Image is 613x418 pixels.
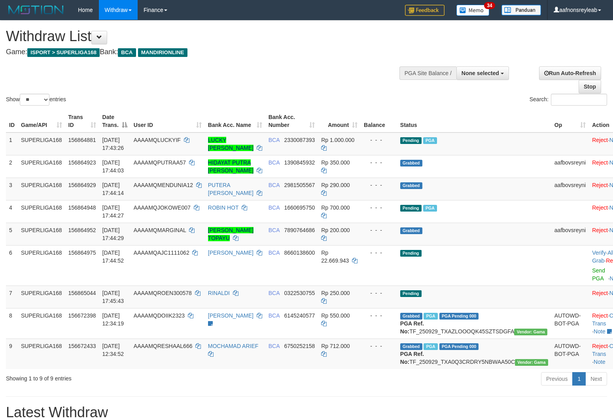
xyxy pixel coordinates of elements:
span: Grabbed [400,160,422,166]
td: SUPERLIGA168 [18,339,65,369]
a: [PERSON_NAME] TOPAYU [208,227,254,241]
img: Button%20Memo.svg [456,5,490,16]
span: Pending [400,250,422,257]
span: 156864881 [68,137,96,143]
span: BCA [269,182,280,188]
th: Amount: activate to sort column ascending [318,110,361,132]
span: Pending [400,137,422,144]
span: Vendor URL: https://trx31.1velocity.biz [515,359,548,366]
td: SUPERLIGA168 [18,245,65,286]
span: AAAAMQROEN300578 [134,290,192,296]
td: TF_250929_TXA0Q3CRDRY5NBWAA50C [397,339,551,369]
span: Grabbed [400,313,422,320]
th: Trans ID: activate to sort column ascending [65,110,99,132]
th: Date Trans.: activate to sort column descending [99,110,131,132]
td: 8 [6,308,18,339]
span: [DATE] 17:44:14 [102,182,124,196]
span: Grabbed [400,343,422,350]
td: SUPERLIGA168 [18,308,65,339]
a: Reject [592,312,608,319]
td: 9 [6,339,18,369]
div: - - - [364,289,394,297]
a: [PERSON_NAME] [208,312,254,319]
span: AAAAMQPUTRAA57 [134,159,186,166]
span: [DATE] 17:44:03 [102,159,124,174]
span: Grabbed [400,227,422,234]
span: Rp 700.000 [321,204,350,211]
span: Rp 250.000 [321,290,350,296]
select: Showentries [20,94,49,106]
a: ROBIN HOT [208,204,239,211]
label: Show entries [6,94,66,106]
a: 1 [572,372,586,386]
a: Reject [592,137,608,143]
span: BCA [269,290,280,296]
span: Marked by aafsoycanthlai [423,137,437,144]
span: PGA Pending [439,343,479,350]
span: [DATE] 17:44:29 [102,227,124,241]
span: AAAAMQMARGINAL [134,227,186,233]
span: BCA [269,227,280,233]
div: - - - [364,136,394,144]
td: 6 [6,245,18,286]
span: Copy 6145240577 to clipboard [284,312,315,319]
a: Reject [592,204,608,211]
th: Bank Acc. Number: activate to sort column ascending [265,110,318,132]
span: Copy 8660138600 to clipboard [284,250,315,256]
a: Reject [592,290,608,296]
span: 156864975 [68,250,96,256]
span: 156672433 [68,343,96,349]
a: HIDAYAT PUTRA [PERSON_NAME] [208,159,254,174]
a: Reject [592,182,608,188]
td: 7 [6,286,18,308]
a: PUTERA [PERSON_NAME] [208,182,254,196]
div: - - - [364,159,394,166]
h1: Withdraw List [6,28,401,44]
span: 156864929 [68,182,96,188]
span: Rp 712.000 [321,343,350,349]
label: Search: [530,94,607,106]
span: Copy 2981505567 to clipboard [284,182,315,188]
td: 3 [6,178,18,200]
span: Copy 1390845932 to clipboard [284,159,315,166]
span: Rp 290.000 [321,182,350,188]
td: aafbovsreyni [551,223,589,245]
span: AAAAMQDOIIK2323 [134,312,185,319]
a: MOCHAMAD ARIEF [208,343,259,349]
td: SUPERLIGA168 [18,200,65,223]
span: BCA [269,159,280,166]
span: 156865044 [68,290,96,296]
td: 4 [6,200,18,223]
th: Op: activate to sort column ascending [551,110,589,132]
td: 1 [6,132,18,155]
a: Reject [592,343,608,349]
span: Copy 1660695750 to clipboard [284,204,315,211]
td: aafbovsreyni [551,178,589,200]
a: Reject [592,227,608,233]
span: Copy 0322530755 to clipboard [284,290,315,296]
a: Send PGA [592,267,605,282]
img: panduan.png [501,5,541,15]
span: ISPORT > SUPERLIGA168 [27,48,100,57]
div: - - - [364,249,394,257]
span: BCA [269,312,280,319]
a: Verify [592,250,606,256]
span: 156672398 [68,312,96,319]
span: AAAAMQJOKOWE007 [134,204,191,211]
td: AUTOWD-BOT-PGA [551,339,589,369]
a: Stop [579,80,601,93]
th: Game/API: activate to sort column ascending [18,110,65,132]
div: - - - [364,312,394,320]
td: SUPERLIGA168 [18,286,65,308]
div: - - - [364,204,394,212]
input: Search: [551,94,607,106]
b: PGA Ref. No: [400,320,424,335]
td: 5 [6,223,18,245]
span: Pending [400,205,422,212]
a: Previous [541,372,573,386]
a: RINALDI [208,290,230,296]
span: Marked by aafsoycanthlai [423,205,437,212]
span: Grabbed [400,182,422,189]
img: MOTION_logo.png [6,4,66,16]
span: Marked by aafsoycanthlai [424,343,437,350]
